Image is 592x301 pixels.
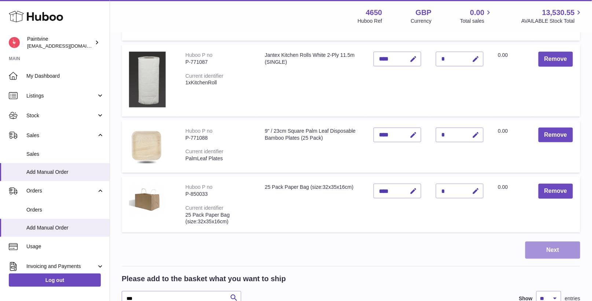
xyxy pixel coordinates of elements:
[470,8,485,18] span: 0.00
[538,184,573,199] button: Remove
[9,274,101,287] a: Log out
[185,73,224,79] div: Current identifier
[26,92,96,99] span: Listings
[26,243,104,250] span: Usage
[26,263,96,270] span: Invoicing and Payments
[26,187,96,194] span: Orders
[26,169,104,176] span: Add Manual Order
[26,206,104,213] span: Orders
[498,52,508,58] span: 0.00
[185,79,250,86] div: 1xKitchenRoll
[366,8,382,18] strong: 4650
[521,18,583,25] span: AVAILABLE Stock Total
[538,52,573,67] button: Remove
[129,128,166,164] img: 9" / 23cm Square Palm Leaf Disposable Bamboo Plates (25 Pack)
[257,176,366,232] td: 25 Pack Paper Bag (size:32x35x16cm)
[460,18,493,25] span: Total sales
[27,43,108,49] span: [EMAIL_ADDRESS][DOMAIN_NAME]
[185,155,250,162] div: PalmLeaf Plates
[411,18,432,25] div: Currency
[521,8,583,25] a: 13,530.55 AVAILABLE Stock Total
[416,8,431,18] strong: GBP
[185,184,213,190] div: Huboo P no
[460,8,493,25] a: 0.00 Total sales
[185,135,250,142] div: P-771088
[257,44,366,117] td: Jantex Kitchen Rolls White 2-Ply 11.5m (SINGLE)
[185,59,250,66] div: P-771087
[27,36,93,49] div: Paintvine
[525,242,580,259] button: Next
[26,151,104,158] span: Sales
[498,184,508,190] span: 0.00
[26,112,96,119] span: Stock
[498,128,508,134] span: 0.00
[122,274,286,284] h2: Please add to the basket what you want to ship
[26,73,104,80] span: My Dashboard
[9,37,20,48] img: euan@paintvine.co.uk
[358,18,382,25] div: Huboo Ref
[129,184,166,216] img: 25 Pack Paper Bag (size:32x35x16cm)
[185,148,224,154] div: Current identifier
[185,191,250,198] div: P-850033
[129,52,166,107] img: Jantex Kitchen Rolls White 2-Ply 11.5m (SINGLE)
[185,128,213,134] div: Huboo P no
[257,120,366,173] td: 9" / 23cm Square Palm Leaf Disposable Bamboo Plates (25 Pack)
[538,128,573,143] button: Remove
[542,8,575,18] span: 13,530.55
[185,52,213,58] div: Huboo P no
[26,224,104,231] span: Add Manual Order
[185,212,250,225] div: 25 Pack Paper Bag (size:32x35x16cm)
[26,132,96,139] span: Sales
[185,205,224,211] div: Current identifier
